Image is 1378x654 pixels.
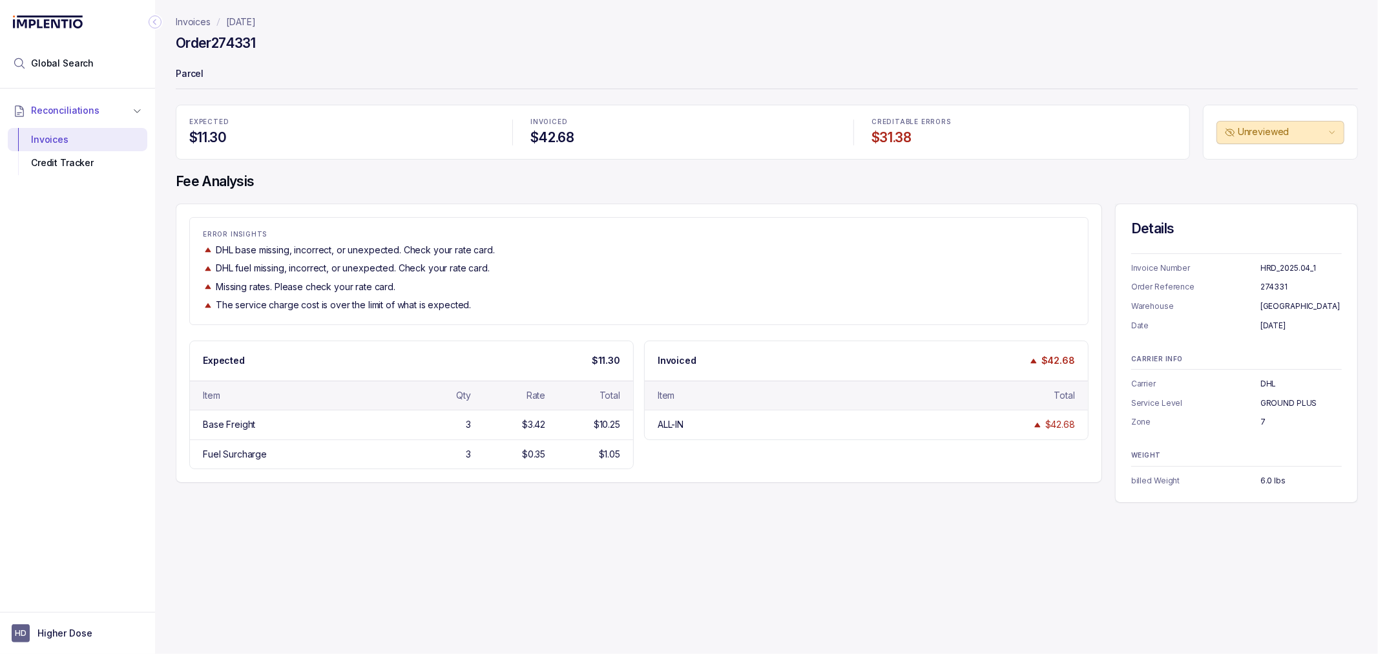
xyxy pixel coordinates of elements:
p: 274331 [1260,280,1342,293]
div: Collapse Icon [147,14,163,30]
p: Carrier [1131,377,1260,390]
img: trend image [1028,356,1039,366]
img: trend image [203,245,213,255]
button: User initialsHigher Dose [12,624,143,642]
div: $42.68 [1045,418,1075,431]
p: $42.68 [1041,354,1075,367]
h4: $42.68 [530,129,835,147]
p: INVOICED [530,118,835,126]
div: Total [1054,389,1075,402]
span: Reconciliations [31,104,99,117]
button: Unreviewed [1216,121,1344,144]
p: Expected [203,354,245,367]
div: $0.35 [522,448,545,461]
div: Item [203,389,220,402]
img: trend image [1032,420,1043,430]
p: 6.0 lbs [1260,474,1342,487]
p: billed Weight [1131,474,1260,487]
h4: Details [1131,220,1342,238]
p: 7 [1260,416,1342,428]
p: DHL base missing, incorrect, or unexpected. Check your rate card. [216,244,495,257]
div: $10.25 [594,418,620,431]
nav: breadcrumb [176,16,256,28]
p: Invoice Number [1131,262,1260,275]
div: Invoices [18,128,137,151]
p: CARRIER INFO [1131,355,1342,363]
p: Order Reference [1131,280,1260,293]
div: ALL-IN [658,418,684,431]
p: CREDITABLE ERRORS [872,118,1176,126]
p: $11.30 [592,354,620,367]
p: DHL fuel missing, incorrect, or unexpected. Check your rate card. [216,262,490,275]
div: Item [658,389,674,402]
a: Invoices [176,16,211,28]
div: Total [600,389,620,402]
span: User initials [12,624,30,642]
div: Fuel Surcharge [203,448,267,461]
h4: $31.38 [872,129,1176,147]
p: Date [1131,319,1260,332]
span: Global Search [31,57,94,70]
h4: Order 274331 [176,34,255,52]
ul: Information Summary [1131,474,1342,487]
div: Reconciliations [8,125,147,178]
img: trend image [203,282,213,291]
p: DHL [1260,377,1342,390]
h4: Fee Analysis [176,173,1358,191]
div: $3.42 [522,418,545,431]
p: HRD_2025.04_1 [1260,262,1342,275]
div: Qty [456,389,471,402]
button: Reconciliations [8,96,147,125]
h4: $11.30 [189,129,494,147]
p: The service charge cost is over the limit of what is expected. [216,299,471,311]
div: Base Freight [203,418,255,431]
ul: Information Summary [1131,377,1342,428]
p: Unreviewed [1238,125,1326,138]
p: EXPECTED [189,118,494,126]
a: [DATE] [226,16,256,28]
p: [DATE] [1260,319,1342,332]
p: WEIGHT [1131,452,1342,459]
div: $1.05 [599,448,620,461]
div: Credit Tracker [18,151,137,174]
div: Rate [527,389,545,402]
p: [GEOGRAPHIC_DATA] [1260,300,1342,313]
ul: Information Summary [1131,262,1342,332]
div: 3 [466,448,471,461]
p: Invoiced [658,354,696,367]
img: trend image [203,301,213,310]
p: Missing rates. Please check your rate card. [216,280,395,293]
p: ERROR INSIGHTS [203,231,1075,238]
p: Parcel [176,62,1358,88]
p: Warehouse [1131,300,1260,313]
img: trend image [203,264,213,273]
p: GROUND PLUS [1260,397,1342,410]
p: Higher Dose [37,627,92,640]
p: Zone [1131,416,1260,428]
div: 3 [466,418,471,431]
p: Service Level [1131,397,1260,410]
